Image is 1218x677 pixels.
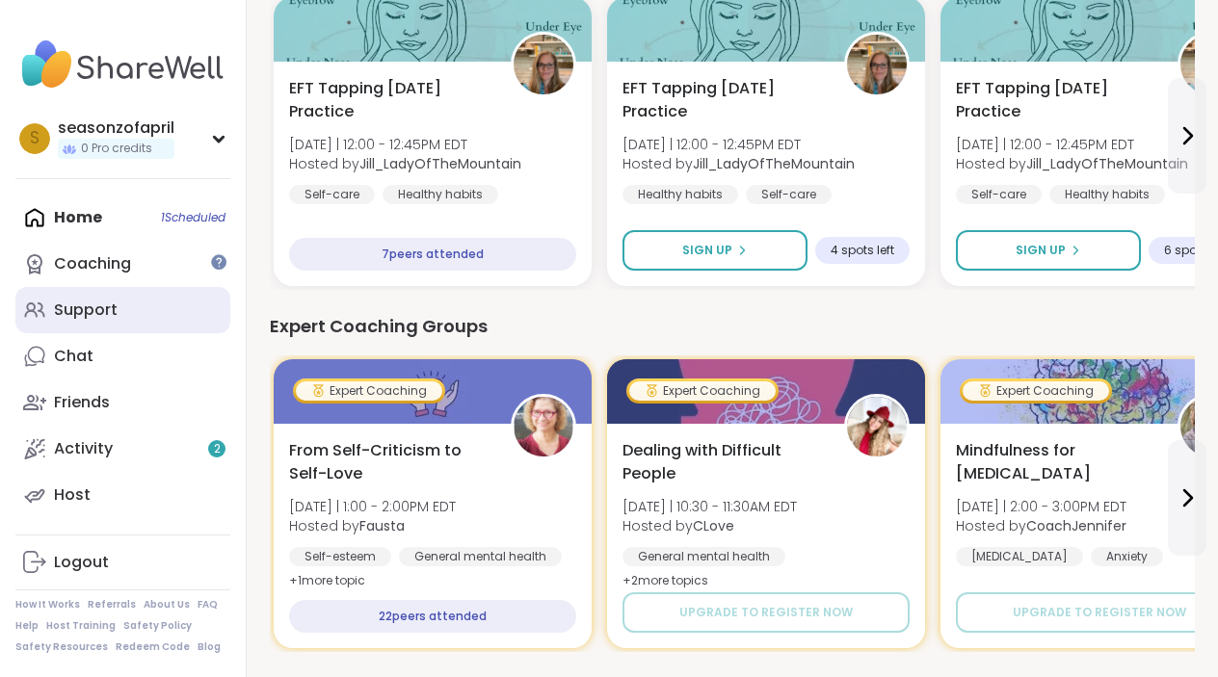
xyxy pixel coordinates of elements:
b: CLove [693,516,734,535]
a: Host [15,472,230,518]
span: [DATE] | 10:30 - 11:30AM EDT [622,497,797,516]
div: General mental health [399,547,562,566]
div: Self-esteem [289,547,391,566]
div: Healthy habits [383,185,498,204]
span: Hosted by [622,516,797,535]
span: Hosted by [622,154,855,173]
a: Referrals [88,598,136,612]
span: 0 Pro credits [81,141,152,157]
a: Friends [15,379,230,426]
a: Blog [198,640,221,654]
span: Hosted by [956,516,1126,535]
b: Jill_LadyOfTheMountain [1026,154,1188,173]
b: Fausta [359,516,405,535]
b: CoachJennifer [1026,516,1126,535]
div: Anxiety [1091,547,1163,566]
a: How It Works [15,598,80,612]
div: Expert Coaching [963,381,1109,401]
div: Self-care [746,185,832,204]
div: General mental health [622,547,785,566]
img: Jill_LadyOfTheMountain [847,35,907,94]
a: Safety Resources [15,640,108,654]
div: Healthy habits [622,185,738,204]
span: Upgrade to register now [679,604,853,621]
a: Help [15,619,39,633]
span: Sign Up [682,242,732,259]
a: Support [15,287,230,333]
div: Chat [54,346,93,367]
a: Redeem Code [116,640,190,654]
span: 2 [214,441,221,457]
a: Coaching [15,241,230,287]
div: Activity [54,438,113,459]
b: Jill_LadyOfTheMountain [693,154,855,173]
iframe: Spotlight [211,254,226,270]
div: 7 peers attended [289,238,576,271]
span: [DATE] | 12:00 - 12:45PM EDT [289,135,521,154]
a: Host Training [46,619,116,633]
div: Healthy habits [1049,185,1165,204]
span: Upgrade to register now [1013,604,1186,621]
div: Friends [54,392,110,413]
span: EFT Tapping [DATE] Practice [289,77,490,123]
a: Logout [15,539,230,586]
div: Expert Coaching [629,381,776,401]
span: Hosted by [956,154,1188,173]
span: [DATE] | 12:00 - 12:45PM EDT [956,135,1188,154]
span: From Self-Criticism to Self-Love [289,439,490,485]
a: Chat [15,333,230,379]
b: Jill_LadyOfTheMountain [359,154,521,173]
div: Support [54,299,118,321]
span: EFT Tapping [DATE] Practice [622,77,823,123]
span: [DATE] | 2:00 - 3:00PM EDT [956,497,1126,516]
a: FAQ [198,598,218,612]
div: 22 peers attended [289,600,576,633]
img: Fausta [514,397,573,456]
img: CLove [847,397,907,456]
button: Sign Up [956,230,1141,271]
div: Self-care [289,185,375,204]
img: Jill_LadyOfTheMountain [514,35,573,94]
span: Mindfulness for [MEDICAL_DATA] [956,439,1156,485]
a: Activity2 [15,426,230,472]
div: Coaching [54,253,131,274]
span: Hosted by [289,516,456,535]
div: seasonzofapril [58,117,174,139]
a: Safety Policy [123,619,192,633]
div: [MEDICAL_DATA] [956,547,1083,566]
img: ShareWell Nav Logo [15,31,230,98]
span: Dealing with Difficult People [622,439,823,485]
div: Host [54,484,91,506]
span: 4 spots left [831,243,894,258]
span: [DATE] | 12:00 - 12:45PM EDT [622,135,855,154]
span: s [30,126,40,151]
div: Expert Coaching [296,381,442,401]
span: Sign Up [1016,242,1066,259]
span: Hosted by [289,154,521,173]
div: Expert Coaching Groups [270,313,1195,340]
span: [DATE] | 1:00 - 2:00PM EDT [289,497,456,516]
button: Upgrade to register now [622,592,910,633]
span: EFT Tapping [DATE] Practice [956,77,1156,123]
div: Logout [54,552,109,573]
a: About Us [144,598,190,612]
button: Sign Up [622,230,808,271]
div: Self-care [956,185,1042,204]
